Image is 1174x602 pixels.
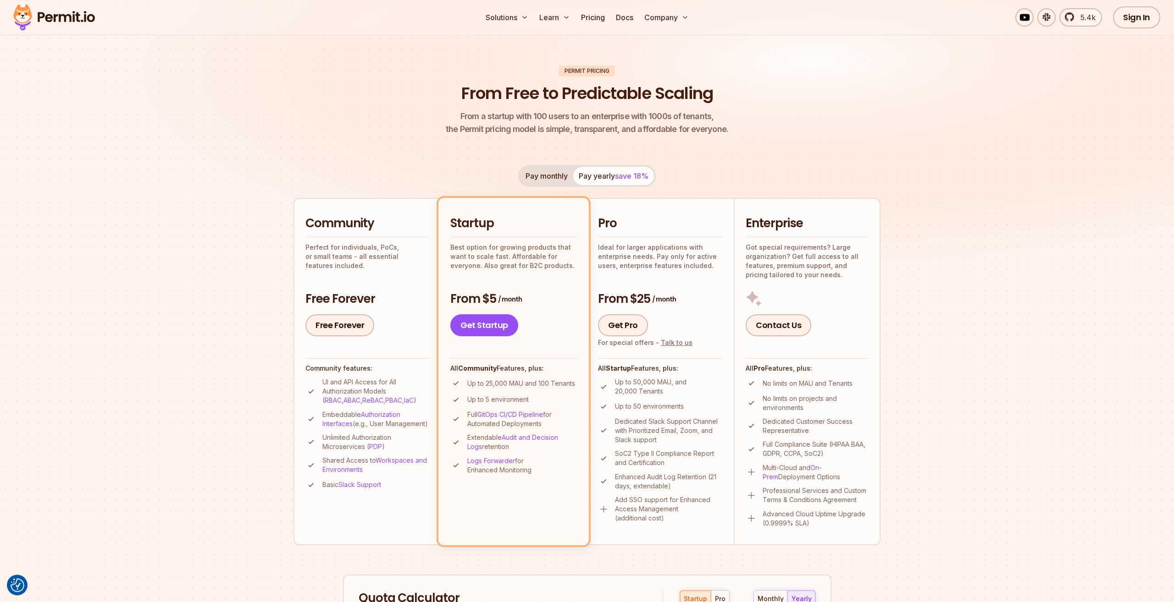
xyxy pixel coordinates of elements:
[746,215,869,232] h2: Enterprise
[615,402,684,411] p: Up to 50 environments
[322,410,429,428] p: Embeddable (e.g., User Management)
[1075,12,1096,23] span: 5.4k
[461,82,713,105] h1: From Free to Predictable Scaling
[577,8,609,27] a: Pricing
[369,443,382,450] a: PDP
[598,243,723,270] p: Ideal for larger applications with enterprise needs. Pay only for active users, enterprise featur...
[338,481,381,488] a: Slack Support
[450,364,577,373] h4: All Features, plus:
[385,396,402,404] a: PBAC
[450,243,577,270] p: Best option for growing products that want to scale fast. Affordable for everyone. Also great for...
[404,396,414,404] a: IaC
[763,486,869,504] p: Professional Services and Custom Terms & Conditions Agreement
[1059,8,1102,27] a: 5.4k
[615,472,723,491] p: Enhanced Audit Log Retention (21 days, extendable)
[763,464,822,481] a: On-Prem
[598,291,723,307] h3: From $25
[322,456,429,474] p: Shared Access to
[467,379,575,388] p: Up to 25,000 MAU and 100 Tenants
[322,378,429,405] p: UI and API Access for All Authorization Models ( , , , , )
[746,364,869,373] h4: All Features, plus:
[11,578,24,592] button: Consent Preferences
[305,291,429,307] h3: Free Forever
[450,291,577,307] h3: From $5
[763,394,869,412] p: No limits on projects and environments
[641,8,692,27] button: Company
[598,338,692,347] div: For special offers -
[763,440,869,458] p: Full Compliance Suite (HIPAA BAA, GDPR, CCPA, SoC2)
[763,509,869,528] p: Advanced Cloud Uptime Upgrade (0.9999% SLA)
[1113,6,1160,28] a: Sign In
[598,215,723,232] h2: Pro
[753,364,765,372] strong: Pro
[652,295,676,304] span: / month
[343,396,360,404] a: ABAC
[763,417,869,435] p: Dedicated Customer Success Representative
[325,396,342,404] a: RBAC
[11,578,24,592] img: Revisit consent button
[498,295,522,304] span: / month
[598,364,723,373] h4: All Features, plus:
[322,410,400,427] a: Authorization Interfaces
[467,457,515,465] a: Logs Forwarder
[520,167,573,185] button: Pay monthly
[362,396,383,404] a: ReBAC
[305,243,429,270] p: Perfect for individuals, PoCs, or small teams - all essential features included.
[606,364,631,372] strong: Startup
[746,243,869,279] p: Got special requirements? Large organization? Get full access to all features, premium support, a...
[615,378,723,396] p: Up to 50,000 MAU, and 20,000 Tenants
[615,417,723,444] p: Dedicated Slack Support Channel with Prioritized Email, Zoom, and Slack support
[477,410,543,418] a: GitOps CI/CD Pipeline
[482,8,532,27] button: Solutions
[615,495,723,523] p: Add SSO support for Enhanced Access Management (additional cost)
[467,410,577,428] p: Full for Automated Deployments
[467,395,529,404] p: Up to 5 environment
[450,314,518,336] a: Get Startup
[322,433,429,451] p: Unlimited Authorization Microservices ( )
[661,339,692,346] a: Talk to us
[9,2,99,33] img: Permit logo
[305,364,429,373] h4: Community features:
[746,314,811,336] a: Contact Us
[322,480,381,489] p: Basic
[615,449,723,467] p: SoC2 Type II Compliance Report and Certification
[467,433,558,450] a: Audit and Decision Logs
[467,456,577,475] p: for Enhanced Monitoring
[598,314,648,336] a: Get Pro
[446,110,728,123] span: From a startup with 100 users to an enterprise with 1000s of tenants,
[763,379,853,388] p: No limits on MAU and Tenants
[559,66,615,77] div: Permit Pricing
[536,8,574,27] button: Learn
[763,463,869,482] p: Multi-Cloud and Deployment Options
[305,215,429,232] h2: Community
[450,215,577,232] h2: Startup
[305,314,374,336] a: Free Forever
[446,110,728,136] p: the Permit pricing model is simple, transparent, and affordable for everyone.
[612,8,637,27] a: Docs
[458,364,497,372] strong: Community
[467,433,577,451] p: Extendable retention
